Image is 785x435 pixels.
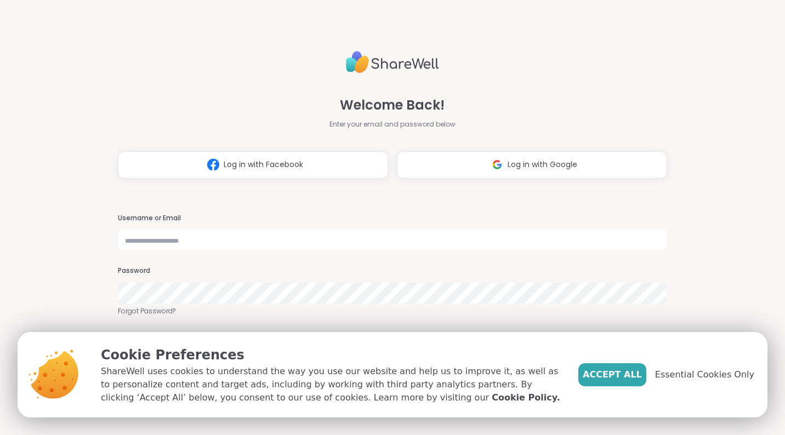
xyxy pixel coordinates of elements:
img: ShareWell Logo [346,47,439,78]
img: ShareWell Logomark [203,154,224,175]
span: Accept All [583,368,642,381]
a: Forgot Password? [118,306,667,316]
a: Cookie Policy. [492,391,560,404]
span: Welcome Back! [340,95,445,115]
span: Log in with Google [508,159,577,170]
button: Accept All [578,363,646,386]
img: ShareWell Logomark [487,154,508,175]
p: ShareWell uses cookies to understand the way you use our website and help us to improve it, as we... [101,365,561,404]
button: Log in with Facebook [118,151,388,179]
span: Enter your email and password below [329,119,456,129]
button: Log in with Google [397,151,667,179]
h3: Password [118,266,667,276]
span: Log in with Facebook [224,159,303,170]
h3: Username or Email [118,214,667,223]
span: Essential Cookies Only [655,368,754,381]
p: Cookie Preferences [101,345,561,365]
